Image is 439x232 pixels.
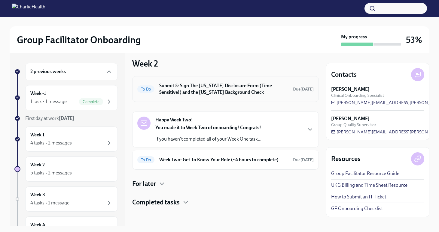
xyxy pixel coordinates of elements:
span: To Do [137,87,154,91]
span: To Do [137,158,154,162]
span: Complete [79,100,103,104]
div: 4 tasks • 2 messages [30,140,72,146]
h6: Week 1 [30,132,44,138]
div: For later [132,179,319,188]
a: Week 14 tasks • 2 messages [14,126,118,152]
h4: Completed tasks [132,198,180,207]
a: First day at work[DATE] [14,115,118,122]
a: UKG Billing and Time Sheet Resource [331,182,407,189]
h6: Week 2 [30,162,45,168]
span: October 6th, 2025 08:00 [293,157,314,163]
h6: Submit & Sign The [US_STATE] Disclosure Form (Time Sensitive!) and the [US_STATE] Background Check [159,82,288,96]
h6: 2 previous weeks [30,68,66,75]
strong: My progress [341,34,367,40]
img: CharlieHealth [12,4,45,13]
strong: [DATE] [300,87,314,92]
a: GF Onboarding Checklist [331,205,383,212]
a: How to Submit an IT Ticket [331,194,386,200]
span: Group Quality Supervisor [331,122,376,128]
strong: You made it to Week Two of onboarding! Congrats! [155,125,261,130]
div: 4 tasks • 1 message [30,200,69,206]
div: Completed tasks [132,198,319,207]
h3: 53% [406,34,422,45]
a: Week 34 tasks • 1 message [14,186,118,212]
span: Due [293,87,314,92]
span: October 1st, 2025 08:00 [293,86,314,92]
h6: Week -1 [30,90,46,97]
p: If you haven't completed all of your Week One task... [155,136,261,142]
div: 1 task • 1 message [30,98,67,105]
strong: [DATE] [300,157,314,162]
strong: [DATE] [59,115,74,121]
strong: Happy Week Two! [155,117,193,123]
a: Group Facilitator Resource Guide [331,170,399,177]
a: Week -11 task • 1 messageComplete [14,85,118,110]
div: 2 previous weeks [25,63,118,80]
span: Clinical Onboarding Specialist [331,93,384,98]
h2: Group Facilitator Onboarding [17,34,141,46]
h6: Week Two: Get To Know Your Role (~4 hours to complete) [159,156,288,163]
div: 5 tasks • 2 messages [30,170,72,176]
h4: For later [132,179,156,188]
span: Due [293,157,314,162]
span: First day at work [25,115,74,121]
h4: Resources [331,154,361,163]
h6: Week 4 [30,222,45,228]
a: To DoWeek Two: Get To Know Your Role (~4 hours to complete)Due[DATE] [137,155,314,165]
a: Week 25 tasks • 2 messages [14,156,118,182]
h4: Contacts [331,70,357,79]
a: To DoSubmit & Sign The [US_STATE] Disclosure Form (Time Sensitive!) and the [US_STATE] Background... [137,81,314,97]
h6: Week 3 [30,192,45,198]
strong: [PERSON_NAME] [331,115,370,122]
h3: Week 2 [132,58,158,69]
strong: [PERSON_NAME] [331,86,370,93]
